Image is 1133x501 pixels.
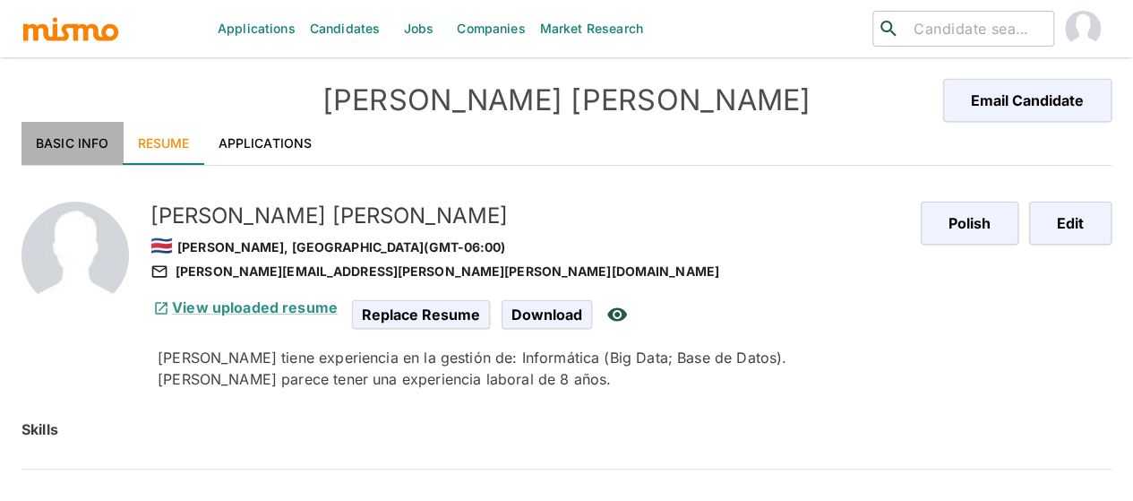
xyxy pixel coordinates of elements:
[502,300,592,329] span: Download
[150,261,906,282] div: [PERSON_NAME][EMAIL_ADDRESS][PERSON_NAME][PERSON_NAME][DOMAIN_NAME]
[294,82,839,118] h4: [PERSON_NAME] [PERSON_NAME]
[21,202,129,309] img: 2Q==
[204,122,327,165] a: Applications
[21,122,124,165] a: Basic Info
[150,202,906,230] h5: [PERSON_NAME] [PERSON_NAME]
[124,122,204,165] a: Resume
[502,306,592,321] a: Download
[906,16,1046,41] input: Candidate search
[921,202,1018,245] button: Polish
[21,419,58,440] h6: Skills
[21,15,120,42] img: logo
[150,230,906,261] div: [PERSON_NAME], [GEOGRAPHIC_DATA] (GMT-06:00)
[1065,11,1101,47] img: Maia Reyes
[943,79,1112,122] button: Email Candidate
[352,300,490,329] span: Replace Resume
[158,347,906,390] div: [PERSON_NAME] tiene experiencia en la gestión de: Informática (Big Data; Base de Datos). [PERSON_...
[150,298,338,316] a: View uploaded resume
[1029,202,1112,245] button: Edit
[150,235,173,256] span: 🇨🇷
